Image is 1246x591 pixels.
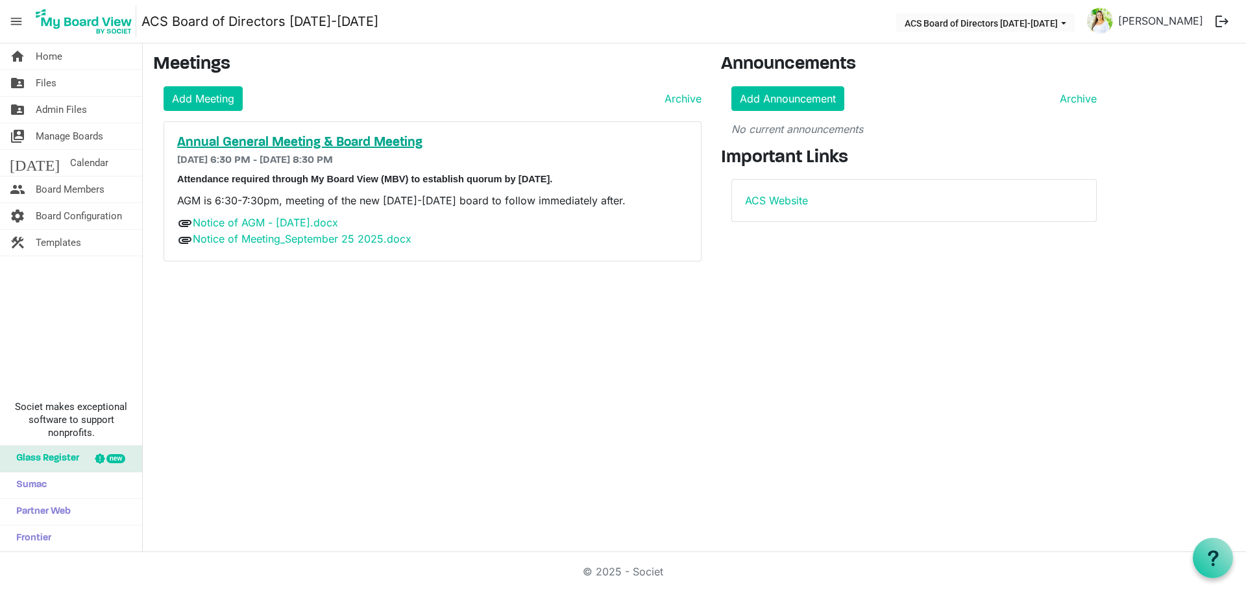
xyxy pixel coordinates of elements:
span: menu [4,9,29,34]
a: Archive [1055,91,1097,106]
div: new [106,454,125,463]
span: switch_account [10,123,25,149]
img: My Board View Logo [32,5,136,38]
span: [DATE] [10,150,60,176]
h3: Announcements [721,54,1107,76]
span: Manage Boards [36,123,103,149]
button: ACS Board of Directors 2024-2025 dropdownbutton [896,14,1075,32]
a: Add Meeting [164,86,243,111]
h3: Meetings [153,54,702,76]
h6: [DATE] 6:30 PM - [DATE] 8:30 PM [177,154,688,167]
p: AGM is 6:30-7:30pm, meeting of the new [DATE]-[DATE] board to follow immediately after. [177,193,688,208]
span: Home [36,43,62,69]
span: Partner Web [10,499,71,525]
span: folder_shared [10,70,25,96]
span: Sumac [10,472,47,498]
a: ACS Board of Directors [DATE]-[DATE] [141,8,378,34]
span: attachment [177,232,193,248]
span: home [10,43,25,69]
img: P1o51ie7xrVY5UL7ARWEW2r7gNC2P9H9vlLPs2zch7fLSXidsvLolGPwwA3uyx8AkiPPL2cfIerVbTx3yTZ2nQ_thumb.png [1087,8,1113,34]
button: logout [1208,8,1236,35]
span: Board Configuration [36,203,122,229]
a: © 2025 - Societ [583,565,663,578]
span: Societ makes exceptional software to support nonprofits. [6,400,136,439]
span: folder_shared [10,97,25,123]
a: Notice of AGM - [DATE].docx [193,216,338,229]
a: ACS Website [745,194,808,207]
span: attachment [177,215,193,231]
span: Files [36,70,56,96]
a: Add Announcement [731,86,844,111]
span: settings [10,203,25,229]
span: Calendar [70,150,108,176]
a: Archive [659,91,702,106]
a: Annual General Meeting & Board Meeting [177,135,688,151]
h3: Important Links [721,147,1107,169]
span: Board Members [36,176,104,202]
span: Frontier [10,525,51,551]
span: Templates [36,230,81,256]
span: people [10,176,25,202]
span: Admin Files [36,97,87,123]
span: Attendance required through My Board View (MBV) to establish quorum by [DATE]. [177,174,552,184]
span: construction [10,230,25,256]
a: My Board View Logo [32,5,141,38]
a: [PERSON_NAME] [1113,8,1208,34]
p: No current announcements [731,121,1097,137]
a: Notice of Meeting_September 25 2025.docx [193,232,411,245]
span: Glass Register [10,446,79,472]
